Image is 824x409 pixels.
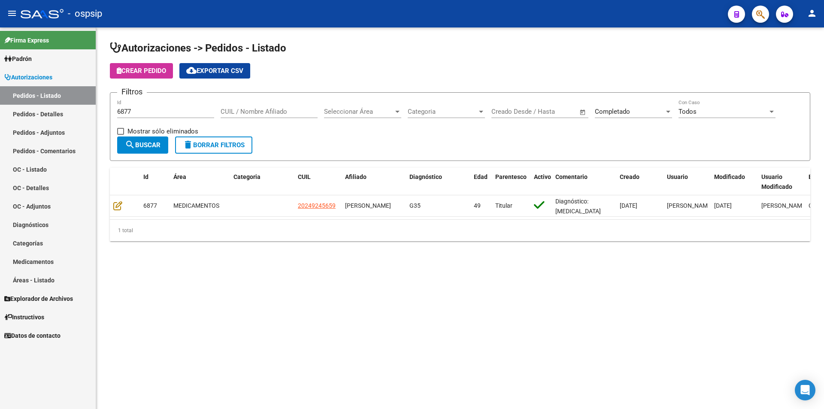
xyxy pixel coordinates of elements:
datatable-header-cell: Modificado [711,168,758,196]
span: Diagnóstico [409,173,442,180]
span: Datos de contacto [4,331,61,340]
span: Explorador de Archivos [4,294,73,303]
span: Completado [595,108,630,115]
span: Usuario [667,173,688,180]
span: [PERSON_NAME] [667,202,713,209]
datatable-header-cell: Área [170,168,230,196]
mat-icon: cloud_download [186,65,197,76]
span: Categoria [233,173,261,180]
span: Comentario [555,173,588,180]
span: Activo [534,173,551,180]
span: [DATE] [620,202,637,209]
mat-icon: menu [7,8,17,18]
span: 49 [474,202,481,209]
span: Autorizaciones [4,73,52,82]
div: 1 total [110,220,810,241]
span: 6877 [143,202,157,209]
button: Buscar [117,136,168,154]
datatable-header-cell: Categoria [230,168,294,196]
div: Open Intercom Messenger [795,380,815,400]
span: Diagnóstico: [MEDICAL_DATA] MULTIPLE Médico Tratante: [PERSON_NAME] Correo electrónico: [EMAIL_AD... [555,198,612,381]
span: Área [173,173,186,180]
datatable-header-cell: Creado [616,168,663,196]
span: Afiliado [345,173,367,180]
input: Start date [491,108,519,115]
span: Titular [495,202,512,209]
input: End date [527,108,569,115]
span: - ospsip [68,4,102,23]
button: Borrar Filtros [175,136,252,154]
datatable-header-cell: Id [140,168,170,196]
span: Padrón [4,54,32,64]
h3: Filtros [117,86,147,98]
mat-icon: search [125,139,135,150]
span: Seleccionar Área [324,108,394,115]
span: Borrar Filtros [183,141,245,149]
span: [PERSON_NAME] [345,202,391,209]
datatable-header-cell: CUIL [294,168,342,196]
span: Crear Pedido [117,67,166,75]
span: Exportar CSV [186,67,243,75]
span: Autorizaciones -> Pedidos - Listado [110,42,286,54]
mat-icon: delete [183,139,193,150]
span: Creado [620,173,639,180]
span: CUIL [298,173,311,180]
span: [DATE] [714,202,732,209]
span: Mostrar sólo eliminados [127,126,198,136]
span: Parentesco [495,173,527,180]
span: Instructivos [4,312,44,322]
span: [PERSON_NAME] [761,202,807,209]
span: Modificado [714,173,745,180]
datatable-header-cell: Comentario [552,168,616,196]
datatable-header-cell: Afiliado [342,168,406,196]
span: Todos [679,108,697,115]
datatable-header-cell: Activo [530,168,552,196]
button: Exportar CSV [179,63,250,79]
datatable-header-cell: Parentesco [492,168,530,196]
button: Open calendar [578,107,588,117]
span: 20249245659 [298,202,336,209]
span: Edad [474,173,488,180]
span: Id [143,173,148,180]
button: Crear Pedido [110,63,173,79]
span: G35 [409,202,421,209]
span: Firma Express [4,36,49,45]
datatable-header-cell: Edad [470,168,492,196]
datatable-header-cell: Usuario Modificado [758,168,805,196]
datatable-header-cell: Diagnóstico [406,168,470,196]
span: Buscar [125,141,161,149]
span: Usuario Modificado [761,173,792,190]
span: MEDICAMENTOS [173,202,219,209]
mat-icon: person [807,8,817,18]
datatable-header-cell: Usuario [663,168,711,196]
span: Categoria [408,108,477,115]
